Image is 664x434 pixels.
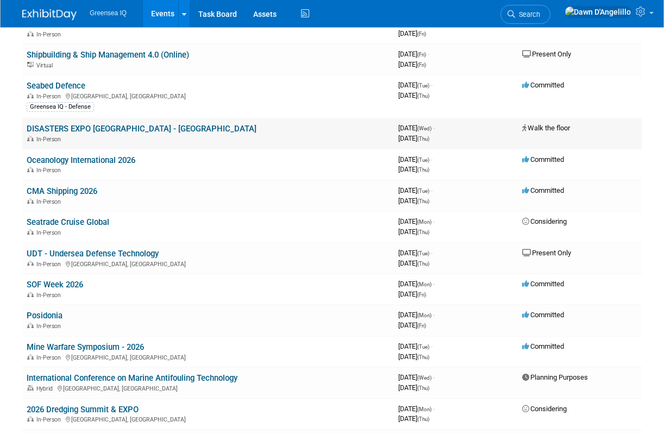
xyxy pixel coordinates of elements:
[433,373,435,381] span: -
[27,167,34,172] img: In-Person Event
[90,9,127,17] span: Greensea IQ
[522,217,567,225] span: Considering
[398,228,429,236] span: [DATE]
[27,280,83,290] a: SOF Week 2026
[36,62,56,69] span: Virtual
[417,136,429,142] span: (Thu)
[27,385,34,391] img: Hybrid Event
[398,186,433,194] span: [DATE]
[27,155,135,165] a: Oceanology International 2026
[398,290,426,298] span: [DATE]
[36,31,64,38] span: In-Person
[417,62,426,68] span: (Fri)
[522,373,588,381] span: Planning Purposes
[27,414,390,423] div: [GEOGRAPHIC_DATA], [GEOGRAPHIC_DATA]
[27,249,159,259] a: UDT - Undersea Defense Technology
[27,292,34,297] img: In-Person Event
[27,261,34,266] img: In-Person Event
[398,405,435,413] span: [DATE]
[27,136,34,141] img: In-Person Event
[500,5,550,24] a: Search
[417,250,429,256] span: (Tue)
[417,219,431,225] span: (Mon)
[522,249,571,257] span: Present Only
[36,93,64,100] span: In-Person
[522,342,564,350] span: Committed
[27,31,34,36] img: In-Person Event
[398,249,433,257] span: [DATE]
[433,311,435,319] span: -
[36,416,64,423] span: In-Person
[417,52,426,58] span: (Fri)
[22,9,77,20] img: ExhibitDay
[522,50,571,58] span: Present Only
[27,383,390,392] div: [GEOGRAPHIC_DATA], [GEOGRAPHIC_DATA]
[398,373,435,381] span: [DATE]
[398,342,433,350] span: [DATE]
[27,186,97,196] a: CMA Shipping 2026
[417,385,429,391] span: (Thu)
[27,373,237,383] a: International Conference on Marine Antifouling Technology
[398,81,433,89] span: [DATE]
[27,405,139,414] a: 2026 Dredging Summit & EXPO
[398,165,429,173] span: [DATE]
[522,405,567,413] span: Considering
[36,385,56,392] span: Hybrid
[417,93,429,99] span: (Thu)
[417,31,426,37] span: (Fri)
[431,81,433,89] span: -
[27,91,390,100] div: [GEOGRAPHIC_DATA], [GEOGRAPHIC_DATA]
[36,292,64,299] span: In-Person
[417,167,429,173] span: (Thu)
[398,280,435,288] span: [DATE]
[398,134,429,142] span: [DATE]
[36,323,64,330] span: In-Person
[27,353,390,361] div: [GEOGRAPHIC_DATA], [GEOGRAPHIC_DATA]
[398,353,429,361] span: [DATE]
[27,217,109,227] a: Seatrade Cruise Global
[417,406,431,412] span: (Mon)
[36,261,64,268] span: In-Person
[36,198,64,205] span: In-Person
[398,217,435,225] span: [DATE]
[417,188,429,194] span: (Tue)
[398,29,426,37] span: [DATE]
[27,342,144,352] a: Mine Warfare Symposium - 2026
[522,280,564,288] span: Committed
[36,167,64,174] span: In-Person
[398,91,429,99] span: [DATE]
[27,354,34,360] img: In-Person Event
[398,60,426,68] span: [DATE]
[417,354,429,360] span: (Thu)
[27,93,34,98] img: In-Person Event
[522,124,570,132] span: Walk the floor
[433,217,435,225] span: -
[398,383,429,392] span: [DATE]
[398,259,429,267] span: [DATE]
[27,19,150,29] a: Workboat/Underwater Intervention
[522,81,564,89] span: Committed
[27,416,34,422] img: In-Person Event
[417,312,431,318] span: (Mon)
[27,124,256,134] a: DISASTERS EXPO [GEOGRAPHIC_DATA] - [GEOGRAPHIC_DATA]
[27,62,34,67] img: Virtual Event
[36,229,64,236] span: In-Person
[398,50,429,58] span: [DATE]
[398,124,435,132] span: [DATE]
[417,261,429,267] span: (Thu)
[417,344,429,350] span: (Tue)
[27,102,94,112] div: Greensea IQ - Defense
[433,124,435,132] span: -
[433,280,435,288] span: -
[398,311,435,319] span: [DATE]
[27,198,34,204] img: In-Person Event
[417,281,431,287] span: (Mon)
[27,229,34,235] img: In-Person Event
[417,83,429,89] span: (Tue)
[431,186,433,194] span: -
[417,125,431,131] span: (Wed)
[417,229,429,235] span: (Thu)
[431,342,433,350] span: -
[27,323,34,328] img: In-Person Event
[398,197,429,205] span: [DATE]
